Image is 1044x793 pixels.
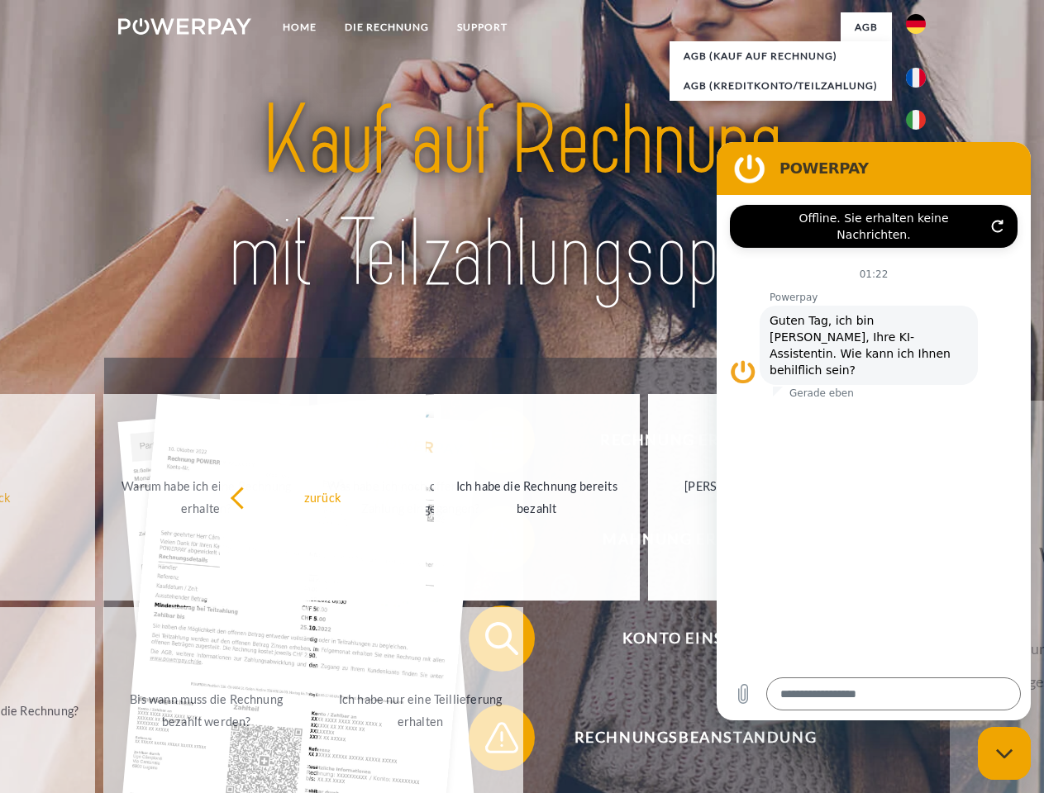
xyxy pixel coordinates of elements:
[443,12,522,42] a: SUPPORT
[841,12,892,42] a: agb
[469,705,899,771] button: Rechnungsbeanstandung
[158,79,886,316] img: title-powerpay_de.svg
[113,475,299,520] div: Warum habe ich eine Rechnung erhalten?
[658,475,844,520] div: [PERSON_NAME] wurde retourniert
[906,110,926,130] img: it
[493,605,898,672] span: Konto einsehen
[327,688,513,733] div: Ich habe nur eine Teillieferung erhalten
[906,14,926,34] img: de
[493,705,898,771] span: Rechnungsbeanstandung
[978,727,1031,780] iframe: Schaltfläche zum Öffnen des Messaging-Fensters; Konversation läuft
[113,688,299,733] div: Bis wann muss die Rechnung bezahlt werden?
[717,142,1031,720] iframe: Messaging-Fenster
[269,12,331,42] a: Home
[469,605,899,672] button: Konto einsehen
[230,486,416,508] div: zurück
[331,12,443,42] a: DIE RECHNUNG
[444,475,630,520] div: Ich habe die Rechnung bereits bezahlt
[670,41,892,71] a: AGB (Kauf auf Rechnung)
[906,68,926,88] img: fr
[670,71,892,101] a: AGB (Kreditkonto/Teilzahlung)
[118,18,251,35] img: logo-powerpay-white.svg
